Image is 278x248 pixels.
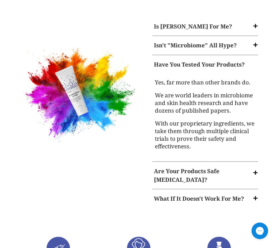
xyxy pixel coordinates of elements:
[154,23,232,30] strong: Is [PERSON_NAME] For Me?
[154,119,256,151] p: With our proprietary ingredients, we take them through multiple clinical trials to prove their sa...
[248,220,271,241] iframe: Gorgias live chat messenger
[154,167,219,183] strong: Are Your Products Safe [MEDICAL_DATA]?
[154,41,237,49] strong: Isn't "Microbiome" All Hype?
[154,195,244,202] strong: What If It Doesn't Work For Me?
[154,61,245,68] strong: Have You Tested Your Products?
[154,91,256,116] p: We are world leaders in microbiome and skin health research and have dozens of published papers.
[154,78,256,87] p: Yes, far more than other brands do.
